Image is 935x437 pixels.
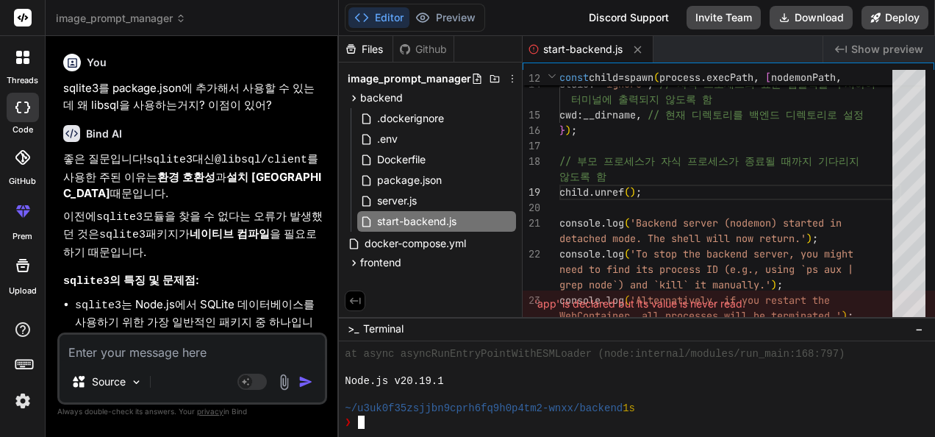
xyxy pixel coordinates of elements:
div: 22 [523,246,540,262]
h3: 의 특징 및 문제점: [63,272,324,291]
span: 터미널에 출력되지 않도록 함 [571,93,712,106]
div: Files [339,42,393,57]
div: 21 [523,216,540,231]
code: @libsql/client [215,154,307,166]
button: Deploy [861,6,928,29]
span: ( [624,185,630,199]
p: sqlite3를 package.json에 추가해서 사용할 수 있는데 왜 libsql을 사용하는거지? 이점이 있어? [63,80,324,113]
span: ( [624,247,630,260]
span: log [606,216,624,230]
span: docker-compose.yml [363,235,467,252]
span: detached mode. The shell will now return.' [559,232,806,245]
div: Github [393,42,454,57]
button: Download [770,6,853,29]
span: // 부모 프로세스가 자식 프로세스가 종료될 때까지 기다리지 [559,154,859,168]
img: Pick Models [130,376,143,388]
span: __dirname [583,108,636,121]
span: const [559,71,589,84]
span: ; [636,185,642,199]
span: ( [653,71,659,84]
span: Dockerfile [376,151,427,168]
code: sqlite3 [146,154,193,166]
code: sqlite3 [75,299,121,312]
span: // 현재 디렉토리를 백엔드 디렉토리로 설정 [648,108,864,121]
div: 19 [523,185,540,200]
h6: Bind AI [86,127,122,141]
span: image_prompt_manager [348,71,471,86]
span: start-backend.js [376,213,458,230]
span: spawn [624,71,653,84]
span: ) [565,124,571,137]
span: Node.js v20.19.1 [345,374,443,388]
span: server.js [376,192,418,210]
span: ) [771,278,777,291]
span: execPath [706,71,753,84]
label: code [12,124,33,136]
p: 이전에 모듈을 찾을 수 없다는 오류가 발생했던 것은 패키지가 을 필요로 하기 때문입니다. [63,208,324,261]
code: sqlite3 [99,229,146,241]
div: 17 [523,138,540,154]
span: cwd [559,108,577,121]
span: ; [571,124,577,137]
span: ; [812,232,818,245]
label: GitHub [9,175,36,188]
button: Invite Team [687,6,761,29]
span: ❯ [345,416,352,430]
span: privacy [197,407,223,416]
strong: 네이티브 컴파일 [190,227,270,241]
span: start-backend.js [543,42,623,57]
span: ( [624,216,630,230]
strong: 환경 호환성 [157,170,215,184]
button: Editor [348,7,409,28]
label: threads [7,74,38,87]
span: ~/u3uk0f35zsjjbn9cprh6fq9h0p4tm2-wnxx/backend [345,402,623,416]
span: [ [765,71,771,84]
span: 'Backend server (nodemon) started in [630,216,842,230]
span: Terminal [363,321,404,336]
div: 16 [523,123,540,138]
span: 12 [523,71,540,86]
span: console [559,216,601,230]
p: Source [92,374,126,389]
code: sqlite3 [96,211,143,224]
img: icon [298,374,313,389]
span: .env [376,130,399,148]
span: , [836,71,842,84]
span: ) [806,232,812,245]
span: log [606,247,624,260]
span: unref [595,185,624,199]
img: settings [10,388,35,413]
span: − [915,321,923,336]
p: Always double-check its answers. Your in Bind [57,405,327,419]
span: Show preview [851,42,923,57]
span: . [601,216,606,230]
div: 20 [523,200,540,216]
span: 'To stop the backend server, you might [630,247,853,260]
span: process [659,71,701,84]
span: = [618,71,624,84]
span: 1s [623,402,635,416]
span: : [577,108,583,121]
div: Discord Support [580,6,678,29]
span: console [559,247,601,260]
span: child [559,185,589,199]
span: child [589,71,618,84]
span: package.json [376,171,443,189]
span: ) [630,185,636,199]
span: frontend [360,255,401,270]
code: sqlite3 [63,275,110,288]
span: ; [777,278,783,291]
span: 않도록 함 [559,170,606,183]
label: prem [12,230,32,243]
div: 'app' is declared but its value is never read. [523,291,935,317]
img: attachment [276,374,293,391]
h6: You [87,55,107,70]
span: . [701,71,706,84]
div: 18 [523,154,540,169]
span: . [589,185,595,199]
span: nodemonPath [771,71,836,84]
label: Upload [9,285,37,297]
span: .dockerignore [376,110,445,127]
div: 15 [523,107,540,123]
li: 는 Node.js에서 SQLite 데이터베이스를 사용하기 위한 가장 일반적인 패키지 중 하나입니다. [75,296,324,348]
